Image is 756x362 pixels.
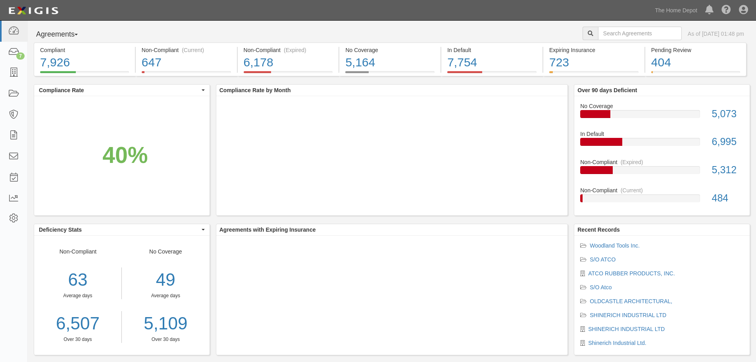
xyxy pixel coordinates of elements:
div: 6,995 [706,135,750,149]
div: 7 [16,52,25,60]
div: Pending Review [651,46,740,54]
a: Non-Compliant(Expired)6,178 [238,71,339,77]
button: Deficiency Stats [34,224,210,235]
b: Compliance Rate by Month [219,87,291,93]
div: 63 [34,267,121,292]
a: ATCO RUBBER PRODUCTS, INC. [588,270,675,277]
div: 40% [102,139,148,172]
div: (Expired) [284,46,306,54]
div: Expiring Insurance [549,46,639,54]
a: SHINERICH INDUSTRIAL LTD [590,312,666,318]
a: Non-Compliant(Expired)5,312 [580,158,744,186]
div: Non-Compliant (Current) [142,46,231,54]
div: (Current) [621,186,643,194]
div: Compliant [40,46,129,54]
a: The Home Depot [651,2,701,18]
div: No Coverage [345,46,435,54]
div: 6,178 [244,54,333,71]
a: Non-Compliant(Current)484 [580,186,744,209]
div: 5,164 [345,54,435,71]
div: (Expired) [621,158,643,166]
a: In Default6,995 [580,130,744,158]
div: Non-Compliant [574,158,750,166]
div: 5,073 [706,107,750,121]
a: No Coverage5,164 [339,71,441,77]
a: Compliant7,926 [34,71,135,77]
div: 5,312 [706,163,750,177]
b: Agreements with Expiring Insurance [219,226,316,233]
span: Compliance Rate [39,86,200,94]
a: 5,109 [128,311,204,336]
b: Recent Records [577,226,620,233]
div: As of [DATE] 01:48 pm [688,30,744,38]
div: Over 30 days [34,336,121,343]
span: Deficiency Stats [39,226,200,234]
a: No Coverage5,073 [580,102,744,130]
a: Pending Review404 [645,71,746,77]
div: No Coverage [574,102,750,110]
a: S/O Atco [590,284,612,290]
a: Woodland Tools Inc. [590,242,640,249]
a: Expiring Insurance723 [543,71,644,77]
a: 6,507 [34,311,121,336]
div: (Current) [182,46,204,54]
a: SHINERICH INDUSTRIAL LTD [588,326,665,332]
div: Over 30 days [128,336,204,343]
div: 49 [128,267,204,292]
div: Non-Compliant [34,248,122,343]
button: Agreements [34,27,93,43]
div: 7,754 [447,54,537,71]
a: In Default7,754 [441,71,542,77]
div: In Default [447,46,537,54]
div: Average days [34,292,121,299]
i: Help Center - Complianz [721,6,731,15]
img: logo-5460c22ac91f19d4615b14bd174203de0afe785f0fc80cf4dbbc73dc1793850b.png [6,4,61,18]
div: 723 [549,54,639,71]
div: 647 [142,54,231,71]
button: Compliance Rate [34,85,210,96]
a: Non-Compliant(Current)647 [136,71,237,77]
a: OLDCASTLE ARCHITECTURAL, [590,298,672,304]
a: Shinerich Industrial Ltd. [588,340,646,346]
div: In Default [574,130,750,138]
div: 404 [651,54,740,71]
div: Non-Compliant (Expired) [244,46,333,54]
b: Over 90 days Deficient [577,87,637,93]
div: Non-Compliant [574,186,750,194]
div: No Coverage [122,248,210,343]
div: 7,926 [40,54,129,71]
a: S/O ATCO [590,256,616,263]
input: Search Agreements [598,27,682,40]
div: 484 [706,191,750,205]
div: Average days [128,292,204,299]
